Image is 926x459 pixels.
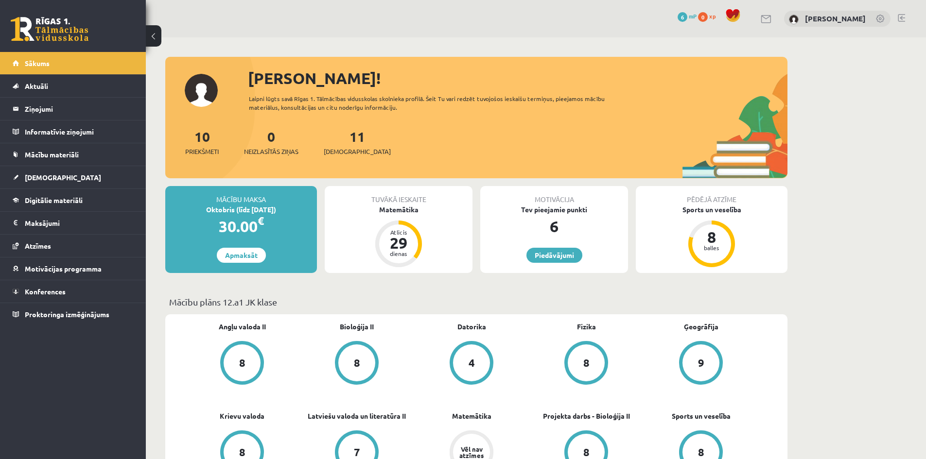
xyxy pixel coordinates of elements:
[13,52,134,74] a: Sākums
[480,186,628,204] div: Motivācija
[789,15,799,24] img: Vanessa Baldiņa
[25,173,101,182] span: [DEMOGRAPHIC_DATA]
[583,357,590,368] div: 8
[698,357,704,368] div: 9
[13,143,134,166] a: Mācību materiāli
[689,12,697,20] span: mP
[249,94,622,112] div: Laipni lūgts savā Rīgas 1. Tālmācības vidusskolas skolnieka profilā. Šeit Tu vari redzēt tuvojošo...
[25,196,83,204] span: Digitālie materiāli
[258,214,264,228] span: €
[324,128,391,156] a: 11[DEMOGRAPHIC_DATA]
[325,204,472,215] div: Matemātika
[185,341,299,387] a: 8
[636,204,787,269] a: Sports un veselība 8 balles
[219,322,266,332] a: Angļu valoda II
[672,411,731,421] a: Sports un veselība
[13,189,134,211] a: Digitālie materiāli
[308,411,406,421] a: Latviešu valoda un literatūra II
[13,235,134,257] a: Atzīmes
[457,322,486,332] a: Datorika
[636,186,787,204] div: Pēdējā atzīme
[299,341,414,387] a: 8
[25,287,66,296] span: Konferences
[678,12,687,22] span: 6
[13,257,134,280] a: Motivācijas programma
[636,204,787,215] div: Sports un veselība
[13,75,134,97] a: Aktuāli
[217,248,266,263] a: Apmaksāt
[469,357,475,368] div: 4
[384,235,413,251] div: 29
[526,248,582,263] a: Piedāvājumi
[340,322,374,332] a: Bioloģija II
[244,128,298,156] a: 0Neizlasītās ziņas
[239,357,245,368] div: 8
[543,411,630,421] a: Projekta darbs - Bioloģija II
[248,67,787,90] div: [PERSON_NAME]!
[185,128,219,156] a: 10Priekšmeti
[185,147,219,156] span: Priekšmeti
[583,447,590,458] div: 8
[25,241,51,250] span: Atzīmes
[25,310,109,319] span: Proktoringa izmēģinājums
[13,120,134,143] a: Informatīvie ziņojumi
[414,341,529,387] a: 4
[698,12,708,22] span: 0
[165,186,317,204] div: Mācību maksa
[25,212,134,234] legend: Maksājumi
[697,245,726,251] div: balles
[25,59,50,68] span: Sākums
[529,341,644,387] a: 8
[25,150,79,159] span: Mācību materiāli
[13,166,134,188] a: [DEMOGRAPHIC_DATA]
[384,251,413,256] div: dienas
[239,447,245,458] div: 8
[697,229,726,245] div: 8
[25,264,102,273] span: Motivācijas programma
[325,204,472,269] a: Matemātika Atlicis 29 dienas
[165,215,317,238] div: 30.00
[25,82,48,90] span: Aktuāli
[324,147,391,156] span: [DEMOGRAPHIC_DATA]
[165,204,317,215] div: Oktobris (līdz [DATE])
[698,447,704,458] div: 8
[709,12,716,20] span: xp
[458,446,485,459] div: Vēl nav atzīmes
[13,280,134,303] a: Konferences
[480,215,628,238] div: 6
[244,147,298,156] span: Neizlasītās ziņas
[220,411,264,421] a: Krievu valoda
[577,322,596,332] a: Fizika
[325,186,472,204] div: Tuvākā ieskaite
[11,17,88,41] a: Rīgas 1. Tālmācības vidusskola
[25,120,134,143] legend: Informatīvie ziņojumi
[354,357,360,368] div: 8
[684,322,718,332] a: Ģeogrāfija
[805,14,866,23] a: [PERSON_NAME]
[480,204,628,215] div: Tev pieejamie punkti
[169,295,784,308] p: Mācību plāns 12.a1 JK klase
[644,341,758,387] a: 9
[13,303,134,325] a: Proktoringa izmēģinājums
[698,12,720,20] a: 0 xp
[678,12,697,20] a: 6 mP
[13,212,134,234] a: Maksājumi
[452,411,491,421] a: Matemātika
[13,98,134,120] a: Ziņojumi
[25,98,134,120] legend: Ziņojumi
[354,447,360,458] div: 7
[384,229,413,235] div: Atlicis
